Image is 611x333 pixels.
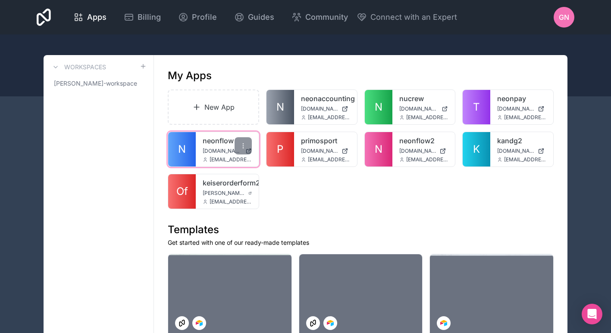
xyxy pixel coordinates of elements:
a: nucrew [399,93,448,104]
span: [EMAIL_ADDRESS][DOMAIN_NAME] [210,156,252,163]
img: Airtable Logo [196,320,203,327]
span: [EMAIL_ADDRESS][DOMAIN_NAME] [504,114,546,121]
h1: Templates [168,223,554,237]
span: Of [176,185,188,198]
a: New App [168,89,259,125]
span: [DOMAIN_NAME] [497,105,534,112]
a: Profile [171,8,224,27]
a: [PERSON_NAME][DOMAIN_NAME] [203,190,252,197]
span: Billing [138,11,161,23]
a: [DOMAIN_NAME] [301,148,350,154]
span: Connect with an Expert [370,11,457,23]
a: [DOMAIN_NAME] [203,148,252,154]
a: Apps [66,8,113,27]
a: Workspaces [50,62,106,72]
div: Open Intercom Messenger [582,304,602,324]
span: [DOMAIN_NAME] [399,105,439,112]
span: [DOMAIN_NAME] [301,148,338,154]
a: [DOMAIN_NAME] [497,148,546,154]
span: [EMAIL_ADDRESS][DOMAIN_NAME] [406,156,448,163]
span: [EMAIL_ADDRESS][DOMAIN_NAME] [308,114,350,121]
button: Connect with an Expert [357,11,457,23]
p: Get started with one of our ready-made templates [168,238,554,247]
a: T [463,90,490,124]
span: Community [305,11,348,23]
a: kandg2 [497,136,546,146]
span: T [473,100,480,114]
a: N [266,90,294,124]
h3: Workspaces [64,63,106,71]
a: Billing [117,8,168,27]
span: [PERSON_NAME][DOMAIN_NAME] [203,190,245,197]
span: [DOMAIN_NAME] [203,148,242,154]
span: K [473,142,480,156]
a: [DOMAIN_NAME] [497,105,546,112]
span: [EMAIL_ADDRESS][DOMAIN_NAME] [406,114,448,121]
span: N [178,142,186,156]
img: Airtable Logo [327,320,334,327]
a: N [365,132,392,166]
span: [EMAIL_ADDRESS][DOMAIN_NAME] [210,198,252,205]
span: [DOMAIN_NAME] [301,105,338,112]
span: N [375,100,382,114]
h1: My Apps [168,69,212,83]
a: neonaccounting [301,93,350,104]
a: [DOMAIN_NAME] [399,105,448,112]
span: Profile [192,11,217,23]
a: neonflow [203,136,252,146]
a: Community [285,8,355,27]
a: P [266,132,294,166]
span: [EMAIL_ADDRESS][DOMAIN_NAME] [308,156,350,163]
span: [DOMAIN_NAME] [497,148,534,154]
span: [DOMAIN_NAME] [399,148,436,154]
a: Of [168,174,196,209]
a: [DOMAIN_NAME] [301,105,350,112]
a: K [463,132,490,166]
span: P [277,142,283,156]
img: Airtable Logo [440,320,447,327]
span: Apps [87,11,107,23]
span: N [375,142,382,156]
a: [DOMAIN_NAME] [399,148,448,154]
a: neonflow2 [399,136,448,146]
span: [EMAIL_ADDRESS][DOMAIN_NAME] [504,156,546,163]
span: N [276,100,284,114]
a: Guides [227,8,281,27]
span: GN [559,12,569,22]
a: N [365,90,392,124]
a: [PERSON_NAME]-workspace [50,76,147,91]
a: keiserorderform2 [203,178,252,188]
span: Guides [248,11,274,23]
a: neonpay [497,93,546,104]
a: primosport [301,136,350,146]
span: [PERSON_NAME]-workspace [54,79,137,88]
a: N [168,132,196,166]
